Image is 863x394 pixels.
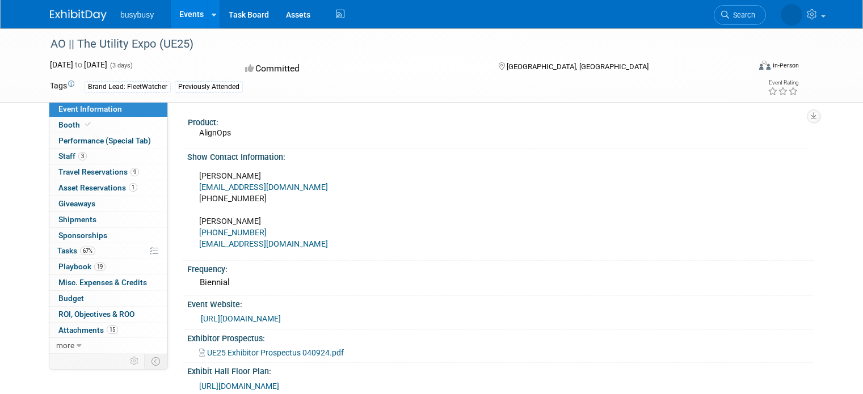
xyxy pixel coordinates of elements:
[199,348,344,357] a: UE25 Exhibitor Prospectus 040924.pdf
[207,348,344,357] span: UE25 Exhibitor Prospectus 040924.pdf
[50,60,107,69] span: [DATE] [DATE]
[120,10,154,19] span: busybusy
[199,228,267,238] a: [PHONE_NUMBER]
[191,165,691,256] div: [PERSON_NAME] [PHONE_NUMBER] [PERSON_NAME]
[109,62,133,69] span: (3 days)
[49,117,167,133] a: Booth
[58,215,96,224] span: Shipments
[242,59,480,79] div: Committed
[58,325,118,334] span: Attachments
[58,278,147,287] span: Misc. Expenses & Credits
[57,246,95,255] span: Tasks
[58,136,151,145] span: Performance (Special Tab)
[58,310,134,319] span: ROI, Objectives & ROO
[56,341,74,350] span: more
[199,382,279,391] a: [URL][DOMAIN_NAME]
[80,247,95,255] span: 67%
[187,149,813,163] div: Show Contact Information:
[201,314,281,323] a: [URL][DOMAIN_NAME]
[199,128,231,137] span: AlignOps
[729,11,755,19] span: Search
[85,81,171,93] div: Brand Lead: FleetWatcher
[781,4,802,26] img: Tucker Farmer
[58,262,106,271] span: Playbook
[58,104,122,113] span: Event Information
[49,212,167,227] a: Shipments
[58,120,93,129] span: Booth
[58,231,107,240] span: Sponsorships
[199,239,328,249] a: [EMAIL_ADDRESS][DOMAIN_NAME]
[58,294,84,303] span: Budget
[49,307,167,322] a: ROI, Objectives & ROO
[49,259,167,274] a: Playbook19
[49,133,167,149] a: Performance (Special Tab)
[187,363,813,377] div: Exhibit Hall Floor Plan:
[49,196,167,211] a: Giveaways
[49,228,167,243] a: Sponsorships
[199,183,328,192] a: [EMAIL_ADDRESS][DOMAIN_NAME]
[759,61,771,70] img: Format-Inperson.png
[507,62,649,71] span: [GEOGRAPHIC_DATA], [GEOGRAPHIC_DATA]
[58,199,95,208] span: Giveaways
[49,180,167,196] a: Asset Reservations1
[187,296,813,310] div: Event Website:
[49,164,167,180] a: Travel Reservations9
[130,168,139,176] span: 9
[58,167,139,176] span: Travel Reservations
[49,275,167,290] a: Misc. Expenses & Credits
[94,262,106,271] span: 19
[49,338,167,353] a: more
[50,10,107,21] img: ExhibitDay
[188,114,808,128] div: Product:
[107,325,118,334] span: 15
[772,61,799,70] div: In-Person
[49,291,167,306] a: Budget
[58,151,87,160] span: Staff
[125,354,145,368] td: Personalize Event Tab Strip
[145,354,168,368] td: Toggle Event Tabs
[49,243,167,259] a: Tasks67%
[73,60,84,69] span: to
[187,261,813,275] div: Frequency:
[47,34,735,54] div: AO || The Utility Expo (UE25)
[196,274,805,291] div: Biennial
[58,183,137,192] span: Asset Reservations
[50,80,74,93] td: Tags
[49,149,167,164] a: Staff3
[768,80,798,86] div: Event Rating
[49,323,167,338] a: Attachments15
[49,101,167,117] a: Event Information
[78,152,87,160] span: 3
[175,81,243,93] div: Previously Attended
[129,183,137,192] span: 1
[85,121,91,128] i: Booth reservation complete
[714,5,766,25] a: Search
[187,330,813,344] div: Exhibitor Prospectus:
[688,59,799,76] div: Event Format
